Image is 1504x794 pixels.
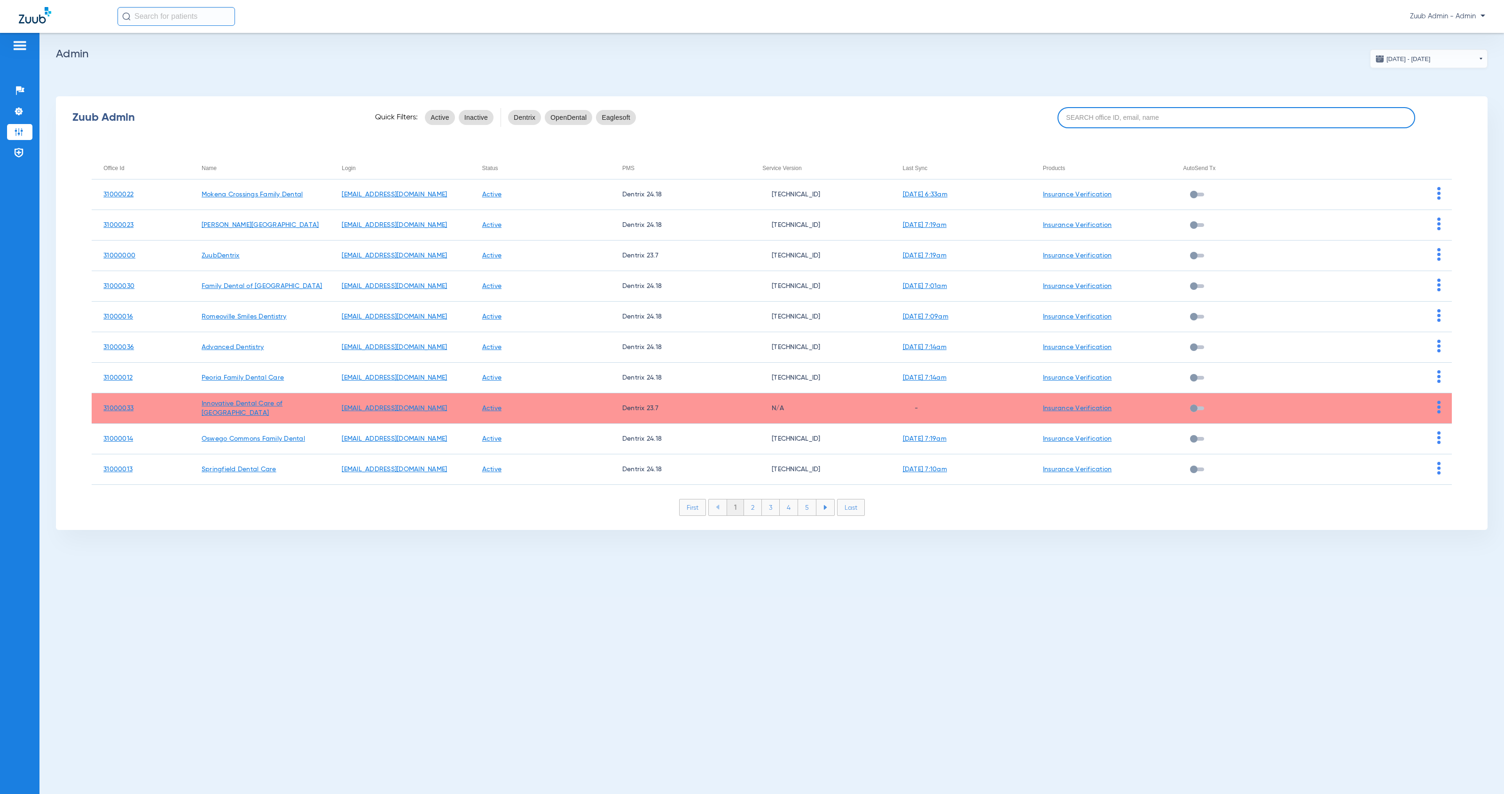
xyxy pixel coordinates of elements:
[1043,466,1112,473] a: Insurance Verification
[837,499,865,516] li: Last
[103,313,133,320] a: 31000016
[823,505,827,510] img: arrow-right-blue.svg
[342,374,447,381] a: [EMAIL_ADDRESS][DOMAIN_NAME]
[611,363,751,393] td: Dentrix 24.18
[751,424,891,454] td: [TECHNICAL_ID]
[751,271,891,302] td: [TECHNICAL_ID]
[202,191,303,198] a: Mokena Crossings Family Dental
[903,344,947,350] a: [DATE] 7:14am
[431,113,449,122] span: Active
[425,108,493,127] mat-chip-listbox: status-filters
[103,191,133,198] a: 31000022
[1437,279,1441,291] img: group-dot-blue.svg
[202,163,217,173] div: Name
[751,454,891,485] td: [TECHNICAL_ID]
[1437,340,1441,352] img: group-dot-blue.svg
[751,393,891,424] td: N/A
[1437,309,1441,322] img: group-dot-blue.svg
[727,499,744,515] li: 1
[1043,283,1112,289] a: Insurance Verification
[611,424,751,454] td: Dentrix 24.18
[1183,163,1311,173] div: AutoSend Tx
[751,332,891,363] td: [TECHNICAL_ID]
[482,405,502,412] a: Active
[762,163,801,173] div: Service Version
[679,499,706,516] li: First
[622,163,751,173] div: PMS
[103,163,190,173] div: Office Id
[464,113,488,122] span: Inactive
[342,163,470,173] div: Login
[202,400,282,416] a: Innovative Dental Care of [GEOGRAPHIC_DATA]
[375,113,418,122] span: Quick Filters:
[103,405,133,412] a: 31000033
[1437,401,1441,413] img: group-dot-blue.svg
[342,283,447,289] a: [EMAIL_ADDRESS][DOMAIN_NAME]
[103,374,133,381] a: 31000012
[1410,12,1485,21] span: Zuub Admin - Admin
[1043,313,1112,320] a: Insurance Verification
[482,344,502,350] a: Active
[1437,248,1441,261] img: group-dot-blue.svg
[508,108,636,127] mat-chip-listbox: pms-filters
[611,179,751,210] td: Dentrix 24.18
[611,241,751,271] td: Dentrix 23.7
[1043,163,1065,173] div: Products
[482,163,611,173] div: Status
[903,283,947,289] a: [DATE] 7:01am
[744,499,762,515] li: 2
[482,283,502,289] a: Active
[903,313,948,320] a: [DATE] 7:09am
[903,191,948,198] a: [DATE] 6:33am
[482,191,502,198] a: Active
[751,363,891,393] td: [TECHNICAL_ID]
[103,283,134,289] a: 31000030
[202,374,284,381] a: Peoria Family Dental Care
[202,436,305,442] a: Oswego Commons Family Dental
[202,344,264,350] a: Advanced Dentistry
[1437,187,1441,200] img: group-dot-blue.svg
[1057,107,1416,128] input: SEARCH office ID, email, name
[103,466,133,473] a: 31000013
[1375,54,1385,63] img: date.svg
[482,222,502,228] a: Active
[103,344,134,350] a: 31000036
[716,505,720,510] img: arrow-left-blue.svg
[12,40,27,51] img: hamburger-icon
[482,313,502,320] a: Active
[762,499,780,515] li: 3
[342,344,447,350] a: [EMAIL_ADDRESS][DOMAIN_NAME]
[202,313,287,320] a: Romeoville Smiles Dentistry
[103,252,135,259] a: 31000000
[117,7,235,26] input: Search for patients
[903,436,947,442] a: [DATE] 7:19am
[342,191,447,198] a: [EMAIL_ADDRESS][DOMAIN_NAME]
[622,163,634,173] div: PMS
[751,241,891,271] td: [TECHNICAL_ID]
[482,252,502,259] a: Active
[550,113,587,122] span: OpenDental
[1437,462,1441,475] img: group-dot-blue.svg
[903,252,947,259] a: [DATE] 7:19am
[1183,163,1215,173] div: AutoSend Tx
[602,113,630,122] span: Eaglesoft
[751,179,891,210] td: [TECHNICAL_ID]
[342,405,447,412] a: [EMAIL_ADDRESS][DOMAIN_NAME]
[202,466,276,473] a: Springfield Dental Care
[751,210,891,241] td: [TECHNICAL_ID]
[19,7,51,23] img: Zuub Logo
[342,436,447,442] a: [EMAIL_ADDRESS][DOMAIN_NAME]
[611,454,751,485] td: Dentrix 24.18
[202,252,240,259] a: ZuubDentrix
[611,271,751,302] td: Dentrix 24.18
[202,283,322,289] a: Family Dental of [GEOGRAPHIC_DATA]
[1043,222,1112,228] a: Insurance Verification
[611,210,751,241] td: Dentrix 24.18
[103,436,133,442] a: 31000014
[751,302,891,332] td: [TECHNICAL_ID]
[1043,344,1112,350] a: Insurance Verification
[1437,431,1441,444] img: group-dot-blue.svg
[1043,405,1112,412] a: Insurance Verification
[342,466,447,473] a: [EMAIL_ADDRESS][DOMAIN_NAME]
[1043,191,1112,198] a: Insurance Verification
